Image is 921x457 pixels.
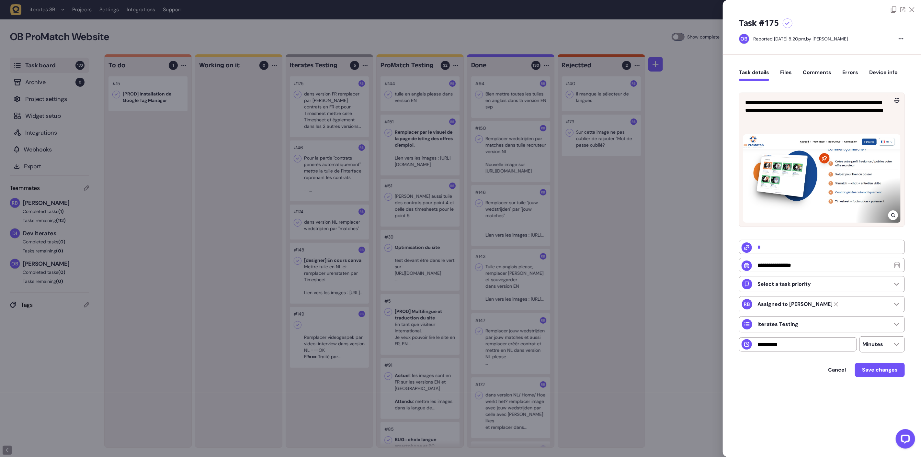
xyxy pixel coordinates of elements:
[753,36,806,42] div: Reported [DATE] 8.20pm,
[869,69,898,81] button: Device info
[757,301,833,307] strong: Rodolphe Balay
[891,427,918,454] iframe: LiveChat chat widget
[757,321,798,328] p: Iterates Testing
[855,363,905,377] button: Save changes
[842,69,858,81] button: Errors
[739,18,779,28] h5: Task #175
[828,367,846,373] span: Cancel
[803,69,831,81] button: Comments
[739,34,749,44] img: Oussama Bahassou
[862,341,883,348] p: Minutes
[822,363,852,376] button: Cancel
[780,69,792,81] button: Files
[753,36,848,42] div: by [PERSON_NAME]
[739,69,769,81] button: Task details
[757,281,811,287] p: Select a task priority
[862,367,898,373] span: Save changes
